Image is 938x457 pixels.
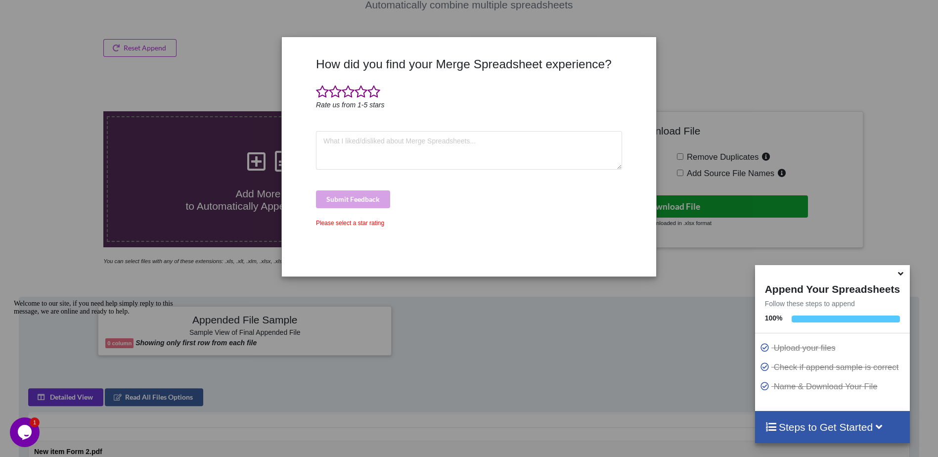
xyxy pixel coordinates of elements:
[760,342,907,354] p: Upload your files
[10,417,42,447] iframe: chat widget
[4,4,163,19] span: Welcome to our site, if you need help simply reply to this message, we are online and ready to help.
[10,296,188,412] iframe: chat widget
[316,101,385,109] i: Rate us from 1-5 stars
[760,380,907,393] p: Name & Download Your File
[316,219,622,228] div: Please select a star rating
[765,421,900,433] h4: Steps to Get Started
[760,361,907,373] p: Check if append sample is correct
[755,280,910,295] h4: Append Your Spreadsheets
[765,314,783,322] b: 100 %
[4,4,182,20] div: Welcome to our site, if you need help simply reply to this message, we are online and ready to help.
[755,299,910,309] p: Follow these steps to append
[316,57,622,71] h3: How did you find your Merge Spreadsheet experience?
